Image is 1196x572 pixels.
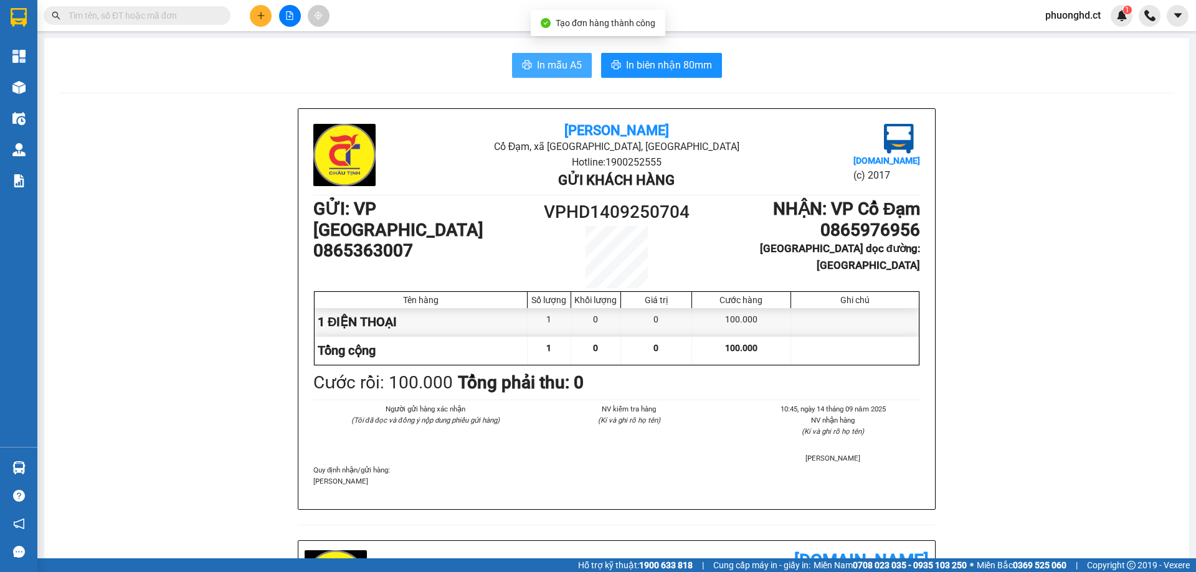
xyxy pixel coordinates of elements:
[713,558,810,572] span: Cung cấp máy in - giấy in:
[621,308,692,336] div: 0
[970,563,974,568] span: ⚪️
[773,199,920,219] b: NHẬN : VP Cổ Đạm
[314,11,323,20] span: aim
[1116,10,1127,21] img: icon-new-feature
[558,172,675,188] b: Gửi khách hàng
[564,123,669,138] b: [PERSON_NAME]
[285,11,294,20] span: file-add
[725,343,757,353] span: 100.000
[853,167,920,183] li: (c) 2017
[308,5,330,27] button: aim
[578,558,693,572] span: Hỗ trợ kỹ thuật:
[458,372,584,393] b: Tổng phải thu: 0
[693,220,920,241] h1: 0865976956
[52,11,60,20] span: search
[541,199,693,226] h1: VPHD1409250704
[1076,558,1078,572] span: |
[802,427,864,436] i: (Kí và ghi rõ họ tên)
[853,560,967,570] strong: 0708 023 035 - 0935 103 250
[746,415,920,426] li: NV nhận hàng
[702,558,704,572] span: |
[12,143,26,156] img: warehouse-icon
[257,11,265,20] span: plus
[884,124,914,154] img: logo.jpg
[528,308,571,336] div: 1
[546,343,551,353] span: 1
[12,174,26,187] img: solution-icon
[12,112,26,125] img: warehouse-icon
[692,308,791,336] div: 100.000
[313,369,453,396] div: Cước rồi : 100.000
[12,461,26,474] img: warehouse-icon
[574,295,617,305] div: Khối lượng
[69,9,216,22] input: Tìm tên, số ĐT hoặc mã đơn
[318,343,376,358] span: Tổng cộng
[522,60,532,72] span: printer
[313,464,920,487] div: Quy định nhận/gửi hàng :
[313,199,483,240] b: GỬI : VP [GEOGRAPHIC_DATA]
[593,343,598,353] span: 0
[794,550,929,571] b: [DOMAIN_NAME]
[794,295,916,305] div: Ghi chú
[11,8,27,27] img: logo-vxr
[853,156,920,166] b: [DOMAIN_NAME]
[1167,5,1189,27] button: caret-down
[611,60,621,72] span: printer
[414,139,819,154] li: Cổ Đạm, xã [GEOGRAPHIC_DATA], [GEOGRAPHIC_DATA]
[313,124,376,186] img: logo.jpg
[315,308,528,336] div: 1 ĐIỆN THOẠI
[313,476,920,487] p: [PERSON_NAME]
[746,403,920,415] li: 10:45, ngày 14 tháng 09 năm 2025
[1123,6,1132,14] sup: 1
[12,50,26,63] img: dashboard-icon
[1013,560,1066,570] strong: 0369 525 060
[318,295,524,305] div: Tên hàng
[537,57,582,73] span: In mẫu A5
[279,5,301,27] button: file-add
[626,57,712,73] span: In biên nhận 80mm
[814,558,967,572] span: Miền Nam
[1144,10,1156,21] img: phone-icon
[313,240,541,261] h1: 0865363007
[12,81,26,94] img: warehouse-icon
[695,295,787,305] div: Cước hàng
[541,18,551,28] span: check-circle
[1127,561,1136,570] span: copyright
[13,490,25,502] span: question-circle
[601,53,722,78] button: printerIn biên nhận 80mm
[512,53,592,78] button: printerIn mẫu A5
[250,5,272,27] button: plus
[653,343,658,353] span: 0
[13,518,25,530] span: notification
[338,403,512,415] li: Người gửi hàng xác nhận
[977,558,1066,572] span: Miền Bắc
[556,18,655,28] span: Tạo đơn hàng thành công
[1125,6,1129,14] span: 1
[414,154,819,170] li: Hotline: 1900252555
[1172,10,1184,21] span: caret-down
[746,452,920,464] li: [PERSON_NAME]
[13,546,25,558] span: message
[351,416,500,424] i: (Tôi đã đọc và đồng ý nộp dung phiếu gửi hàng)
[760,242,920,271] b: [GEOGRAPHIC_DATA] dọc đường: [GEOGRAPHIC_DATA]
[571,308,621,336] div: 0
[542,403,716,415] li: NV kiểm tra hàng
[624,295,688,305] div: Giá trị
[639,560,693,570] strong: 1900 633 818
[598,416,660,424] i: (Kí và ghi rõ họ tên)
[1035,7,1111,23] span: phuonghd.ct
[531,295,567,305] div: Số lượng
